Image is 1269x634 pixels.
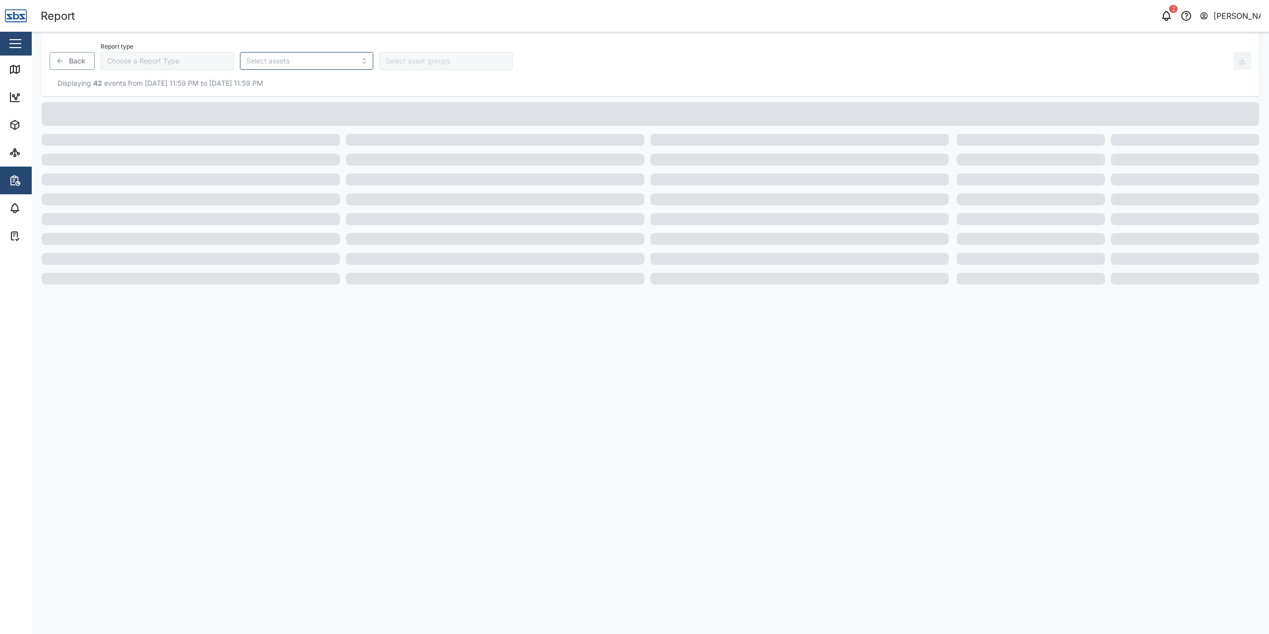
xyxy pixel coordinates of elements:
[101,43,133,50] label: Report type
[26,92,70,103] div: Dashboard
[246,57,355,65] input: Select assets
[41,7,75,25] div: Report
[26,175,59,186] div: Reports
[1199,9,1261,23] button: [PERSON_NAME]
[26,147,50,158] div: Sites
[50,78,1251,89] div: Displaying events from [DATE] 11:59 PM to [DATE] 11:59 PM
[93,79,102,87] strong: 42
[50,52,95,70] button: Back
[5,5,27,27] img: Main Logo
[69,53,85,69] span: Back
[26,64,48,75] div: Map
[1169,5,1178,13] div: 2
[26,119,57,130] div: Assets
[26,231,53,241] div: Tasks
[26,203,57,214] div: Alarms
[1213,10,1261,22] div: [PERSON_NAME]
